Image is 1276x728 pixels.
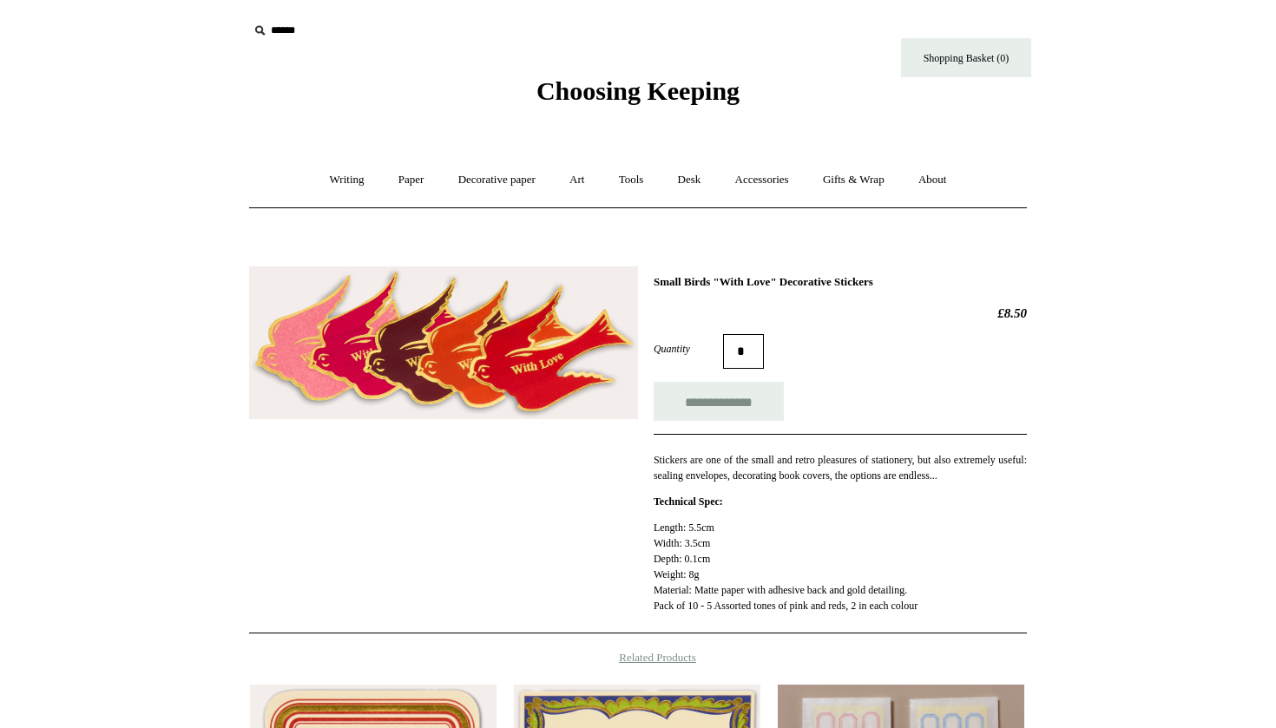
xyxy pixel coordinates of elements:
[662,157,717,203] a: Desk
[383,157,440,203] a: Paper
[654,275,1027,289] h1: Small Birds "With Love" Decorative Stickers
[443,157,551,203] a: Decorative paper
[903,157,963,203] a: About
[603,157,660,203] a: Tools
[654,495,723,508] strong: Technical Spec:
[654,520,1027,613] p: Length: 5.5cm Width: 3.5cm Depth: 0.1cm Weight: 8g Material: Matte paper with adhesive back and g...
[901,38,1031,77] a: Shopping Basket (0)
[314,157,380,203] a: Writing
[654,452,1027,483] p: Stickers are one of the small and retro pleasures of stationery, but also extremely useful: seali...
[654,305,1027,321] h2: £8.50
[807,157,900,203] a: Gifts & Wrap
[204,651,1072,665] h4: Related Products
[554,157,600,203] a: Art
[249,266,638,420] img: Small Birds "With Love" Decorative Stickers
[654,341,723,357] label: Quantity
[720,157,805,203] a: Accessories
[536,90,740,102] a: Choosing Keeping
[536,76,740,105] span: Choosing Keeping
